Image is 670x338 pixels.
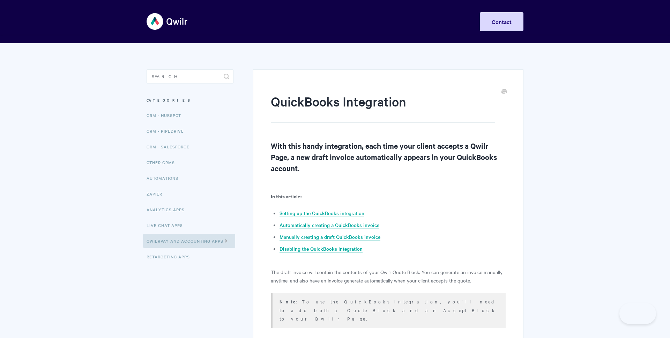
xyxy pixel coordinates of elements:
iframe: Toggle Customer Support [619,303,656,324]
a: Print this Article [501,88,507,96]
p: To use the QuickBooks integration, you'll need to add both a Quote Block and an Accept Block to y... [280,297,497,323]
img: Qwilr Help Center [147,8,188,35]
p: The draft invoice will contain the contents of your Qwilr Quote Block. You can generate an invoic... [271,268,506,285]
a: Retargeting Apps [147,250,195,264]
strong: Note: [280,298,302,305]
h2: With this handy integration, each time your client accepts a Qwilr Page, a new draft invoice auto... [271,140,506,174]
a: Analytics Apps [147,203,190,216]
a: QwilrPay and Accounting Apps [143,234,235,248]
a: Zapier [147,187,167,201]
a: Disabling the QuickBooks integration [280,245,363,253]
a: CRM - Pipedrive [147,124,189,138]
b: In this article: [271,192,301,200]
a: Manually creating a draft QuickBooks invoice [280,233,380,241]
a: CRM - HubSpot [147,108,186,122]
h3: Categories [147,94,233,106]
a: Other CRMs [147,155,180,169]
a: CRM - Salesforce [147,140,195,154]
h1: QuickBooks Integration [271,93,495,123]
input: Search [147,69,233,83]
a: Live Chat Apps [147,218,188,232]
a: Contact [480,12,523,31]
a: Automatically creating a QuickBooks invoice [280,221,379,229]
a: Setting up the QuickBooks integration [280,210,364,217]
a: Automations [147,171,184,185]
